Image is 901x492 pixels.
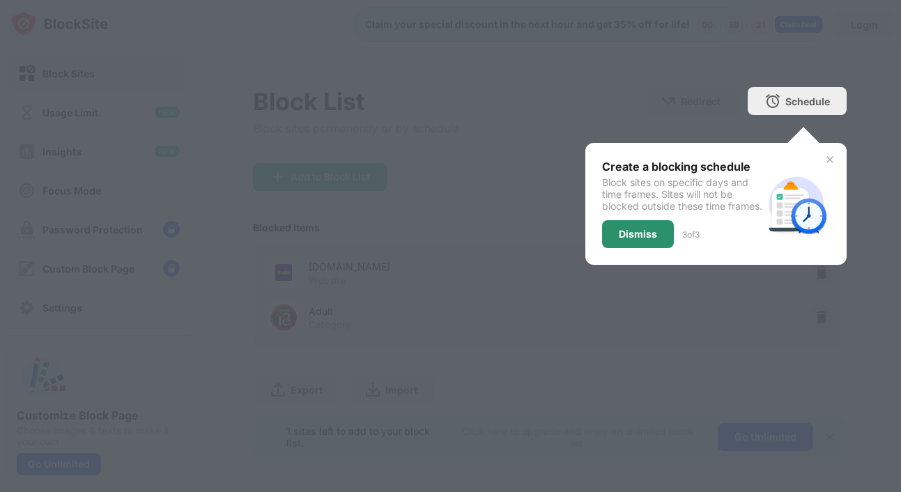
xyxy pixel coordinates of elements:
div: 3 of 3 [682,229,700,240]
div: Dismiss [619,229,657,240]
div: Block sites on specific days and time frames. Sites will not be blocked outside these time frames. [602,176,763,212]
div: Schedule [785,95,830,107]
img: x-button.svg [824,154,835,165]
div: Create a blocking schedule [602,160,763,174]
img: schedule.svg [763,171,830,238]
